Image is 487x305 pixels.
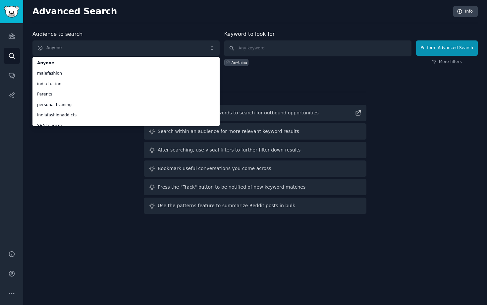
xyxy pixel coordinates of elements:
[32,40,220,56] button: Anyone
[158,202,295,209] div: Use the patterns feature to summarize Reddit posts in bulk
[158,147,300,153] div: After searching, use visual filters to further filter down results
[453,6,478,17] a: Info
[158,165,271,172] div: Bookmark useful conversations you come across
[232,60,247,65] div: Anything
[158,128,299,135] div: Search within an audience for more relevant keyword results
[416,40,478,56] button: Perform Advanced Search
[37,123,215,129] span: SEA tourism
[158,109,319,116] div: Read guide on helpful keywords to search for outbound opportunities
[32,57,220,126] ul: Anyone
[37,112,215,118] span: Indiafashionaddicts
[224,31,275,37] label: Keyword to look for
[32,6,450,17] h2: Advanced Search
[4,6,19,18] img: GummySearch logo
[432,59,462,65] a: More filters
[37,81,215,87] span: india tuition
[37,91,215,97] span: Parents
[37,102,215,108] span: personal training
[37,60,215,66] span: Anyone
[37,71,215,77] span: malefashion
[224,40,411,56] input: Any keyword
[32,31,82,37] label: Audience to search
[158,184,305,191] div: Press the "Track" button to be notified of new keyword matches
